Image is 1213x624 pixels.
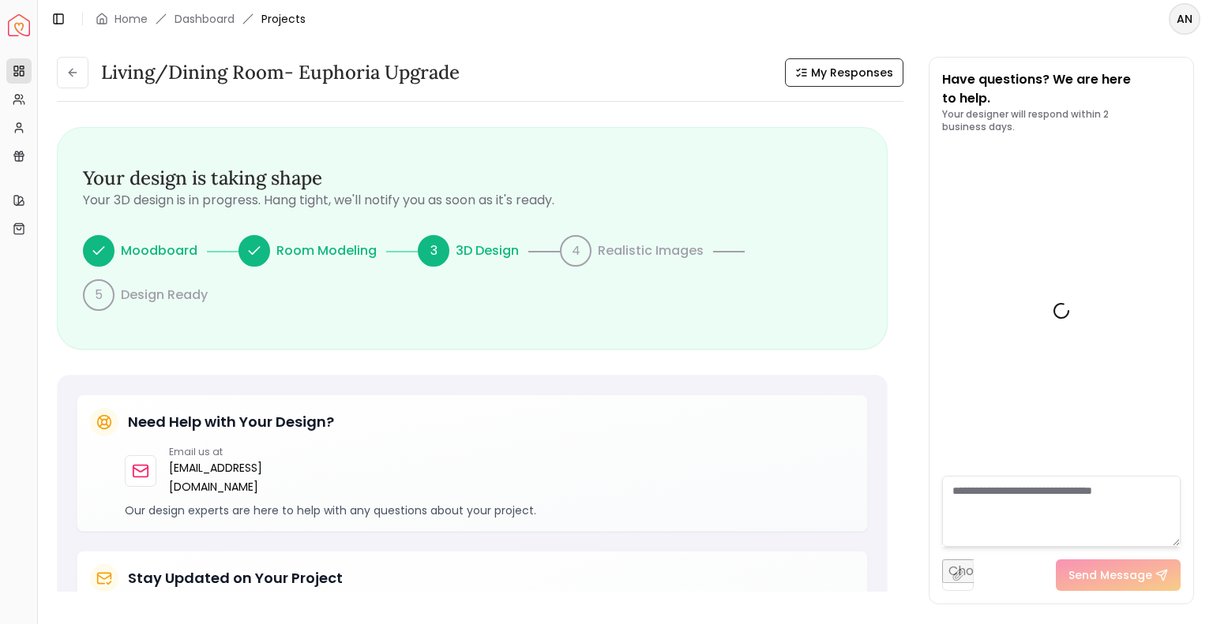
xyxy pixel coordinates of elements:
[96,11,306,27] nav: breadcrumb
[8,14,30,36] img: Spacejoy Logo
[598,241,704,260] p: Realistic Images
[1169,3,1200,35] button: AN
[560,235,591,267] div: 4
[785,58,903,87] button: My Responses
[169,446,288,458] p: Email us at
[942,70,1181,108] p: Have questions? We are here to help.
[128,411,334,433] h5: Need Help with Your Design?
[121,286,208,305] p: Design Ready
[942,108,1181,133] p: Your designer will respond within 2 business days.
[261,11,306,27] span: Projects
[276,241,377,260] p: Room Modeling
[811,65,893,80] span: My Responses
[8,14,30,36] a: Spacejoy
[128,567,343,589] h5: Stay Updated on Your Project
[115,11,148,27] a: Home
[83,166,862,191] h3: Your design is taking shape
[418,235,449,267] div: 3
[456,241,519,260] p: 3D Design
[1170,5,1199,33] span: AN
[101,60,460,85] h3: Living/Dining Room- Euphoria Upgrade
[121,241,197,260] p: Moodboard
[175,11,235,27] a: Dashboard
[125,503,854,518] p: Our design experts are here to help with any questions about your project.
[169,458,288,496] a: [EMAIL_ADDRESS][DOMAIN_NAME]
[83,279,115,311] div: 5
[83,191,862,210] p: Your 3D design is in progress. Hang tight, we'll notify you as soon as it's ready.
